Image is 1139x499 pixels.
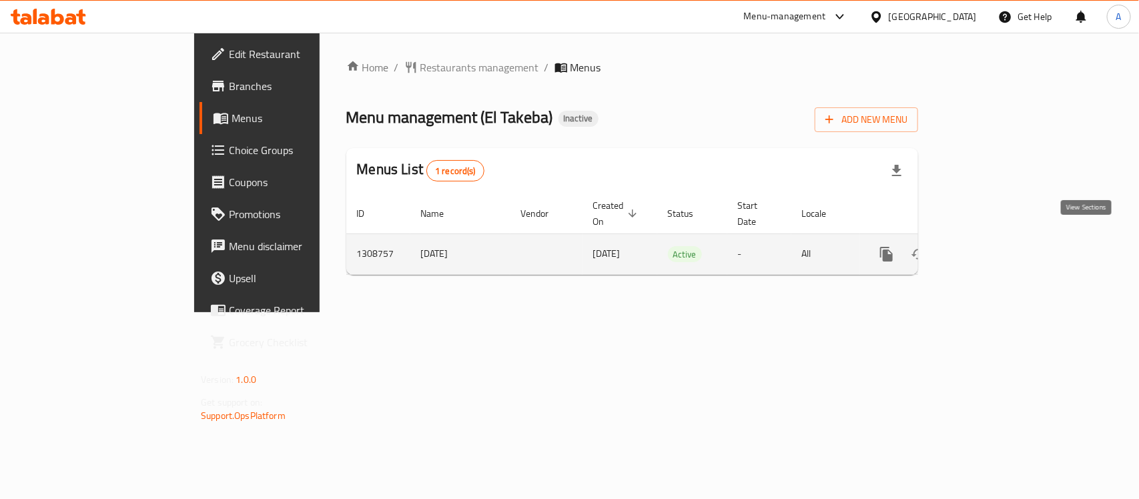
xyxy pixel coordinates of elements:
span: Restaurants management [420,59,539,75]
a: Restaurants management [404,59,539,75]
a: Menus [200,102,384,134]
div: [GEOGRAPHIC_DATA] [889,9,977,24]
span: Grocery Checklist [229,334,374,350]
a: Grocery Checklist [200,326,384,358]
nav: breadcrumb [346,59,918,75]
span: Vendor [521,205,566,221]
button: Add New Menu [815,107,918,132]
span: Status [668,205,711,221]
span: Active [668,247,702,262]
span: Menus [232,110,374,126]
span: Promotions [229,206,374,222]
span: Created On [593,197,641,229]
span: [DATE] [593,245,621,262]
button: more [871,238,903,270]
td: [DATE] [410,233,510,274]
span: Inactive [558,113,599,124]
span: Choice Groups [229,142,374,158]
span: Add New Menu [825,111,907,128]
span: A [1116,9,1122,24]
span: Get support on: [201,394,262,411]
a: Choice Groups [200,134,384,166]
span: Name [421,205,462,221]
span: 1.0.0 [236,371,256,388]
span: Branches [229,78,374,94]
div: Menu-management [744,9,826,25]
a: Upsell [200,262,384,294]
li: / [544,59,549,75]
td: - [727,233,791,274]
th: Actions [860,193,1010,234]
span: Locale [802,205,844,221]
a: Menu disclaimer [200,230,384,262]
div: Export file [881,155,913,187]
h2: Menus List [357,159,484,181]
span: Version: [201,371,234,388]
li: / [394,59,399,75]
a: Edit Restaurant [200,38,384,70]
span: Menu disclaimer [229,238,374,254]
span: Start Date [738,197,775,229]
td: All [791,233,860,274]
div: Active [668,246,702,262]
div: Inactive [558,111,599,127]
a: Coupons [200,166,384,198]
a: Promotions [200,198,384,230]
span: Coverage Report [229,302,374,318]
a: Coverage Report [200,294,384,326]
a: Support.OpsPlatform [201,407,286,424]
span: 1 record(s) [427,165,484,177]
span: Menu management ( El Takeba ) [346,102,553,132]
a: Branches [200,70,384,102]
span: Menus [571,59,601,75]
span: Coupons [229,174,374,190]
div: Total records count [426,160,484,181]
span: Edit Restaurant [229,46,374,62]
table: enhanced table [346,193,1010,275]
span: ID [357,205,382,221]
span: Upsell [229,270,374,286]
